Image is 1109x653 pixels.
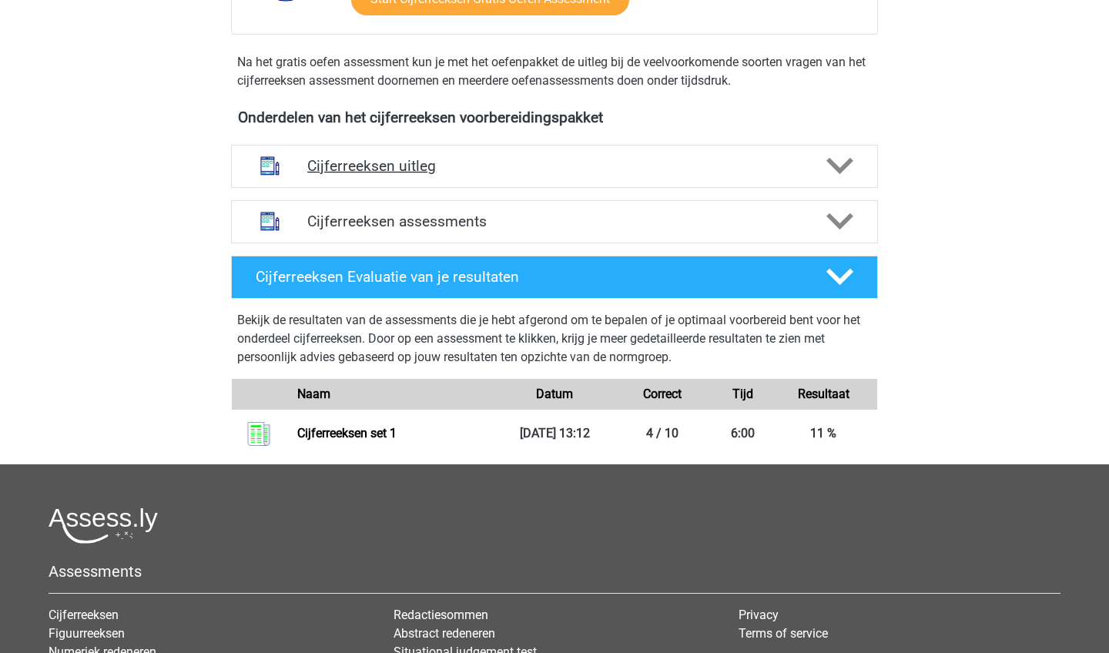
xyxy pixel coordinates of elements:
[307,157,802,175] h4: Cijferreeksen uitleg
[394,608,488,622] a: Redactiesommen
[250,202,290,241] img: cijferreeksen assessments
[49,608,119,622] a: Cijferreeksen
[250,146,290,186] img: cijferreeksen uitleg
[237,311,872,367] p: Bekijk de resultaten van de assessments die je hebt afgerond om te bepalen of je optimaal voorber...
[231,53,878,90] div: Na het gratis oefen assessment kun je met het oefenpakket de uitleg bij de veelvoorkomende soorte...
[225,145,884,188] a: uitleg Cijferreeksen uitleg
[49,507,158,544] img: Assessly logo
[307,213,802,230] h4: Cijferreeksen assessments
[716,385,770,404] div: Tijd
[394,626,495,641] a: Abstract redeneren
[225,256,884,299] a: Cijferreeksen Evaluatie van je resultaten
[49,562,1060,581] h5: Assessments
[297,426,397,440] a: Cijferreeksen set 1
[769,385,877,404] div: Resultaat
[238,109,871,126] h4: Onderdelen van het cijferreeksen voorbereidingspakket
[286,385,501,404] div: Naam
[49,626,125,641] a: Figuurreeksen
[501,385,608,404] div: Datum
[256,268,802,286] h4: Cijferreeksen Evaluatie van je resultaten
[739,626,828,641] a: Terms of service
[739,608,779,622] a: Privacy
[608,385,716,404] div: Correct
[225,200,884,243] a: assessments Cijferreeksen assessments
